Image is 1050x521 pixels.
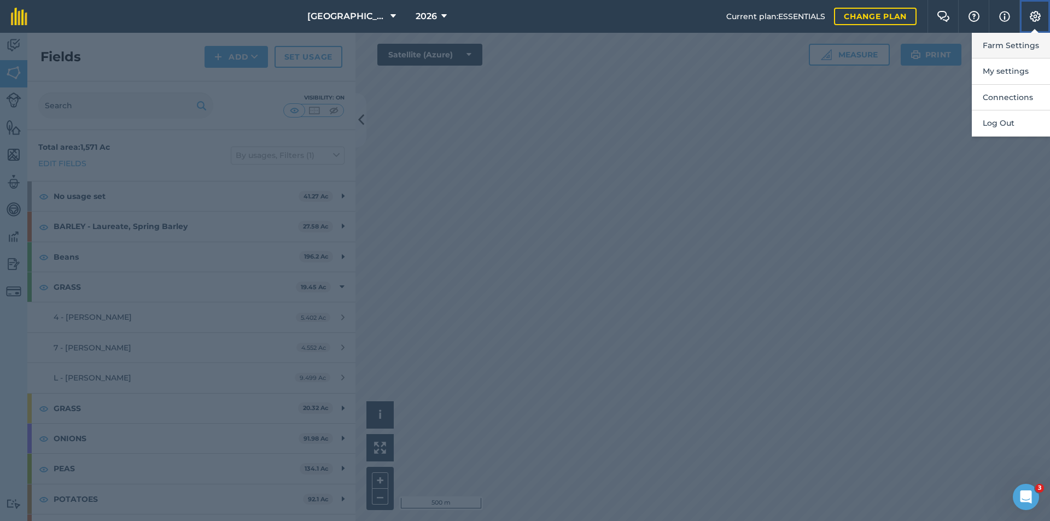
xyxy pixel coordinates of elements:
img: svg+xml;base64,PHN2ZyB4bWxucz0iaHR0cDovL3d3dy53My5vcmcvMjAwMC9zdmciIHdpZHRoPSIxNyIgaGVpZ2h0PSIxNy... [999,10,1010,23]
img: Two speech bubbles overlapping with the left bubble in the forefront [937,11,950,22]
button: Farm Settings [972,33,1050,58]
img: A cog icon [1029,11,1042,22]
button: My settings [972,58,1050,84]
button: Connections [972,85,1050,110]
a: Change plan [834,8,917,25]
iframe: Intercom live chat [1013,484,1039,510]
span: [GEOGRAPHIC_DATA] [307,10,386,23]
span: 2026 [416,10,437,23]
img: A question mark icon [967,11,981,22]
span: 3 [1035,484,1044,493]
button: Log Out [972,110,1050,136]
img: fieldmargin Logo [11,8,27,25]
span: Current plan : ESSENTIALS [726,10,825,22]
